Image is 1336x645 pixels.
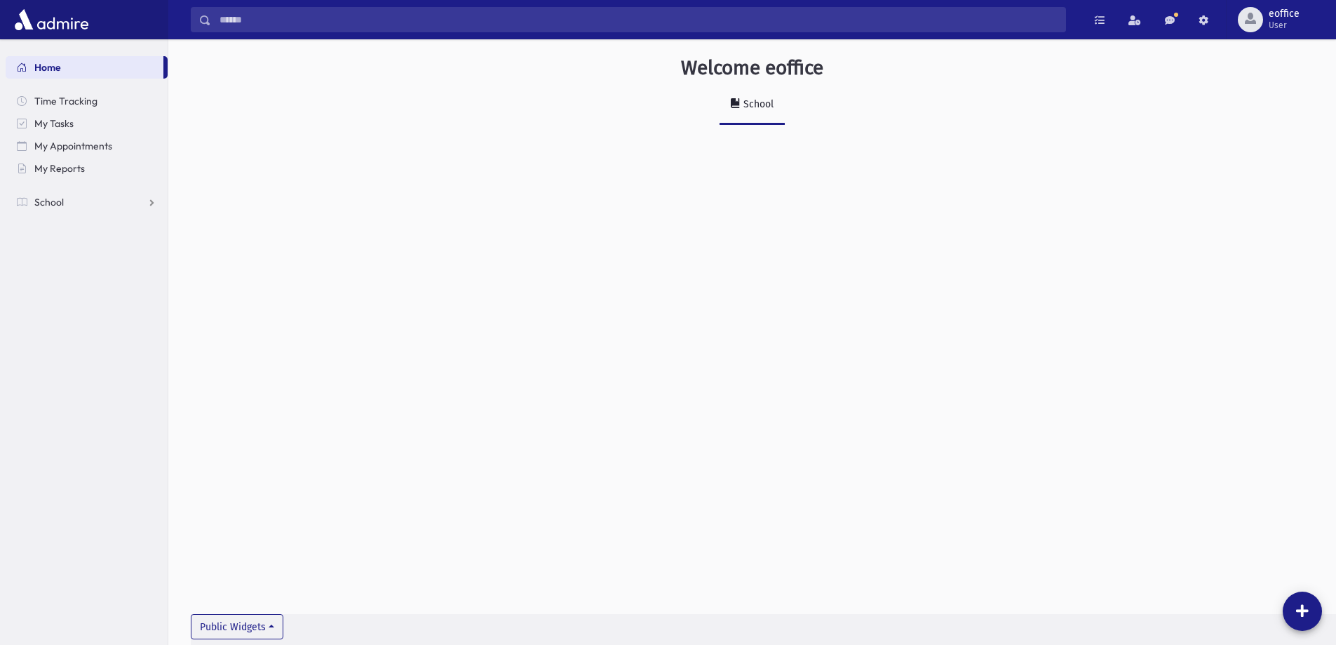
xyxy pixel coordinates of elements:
a: My Reports [6,157,168,180]
span: School [34,196,64,208]
a: My Appointments [6,135,168,157]
span: eoffice [1269,8,1300,20]
span: My Reports [34,162,85,175]
h3: Welcome eoffice [681,56,823,80]
span: My Appointments [34,140,112,152]
input: Search [211,7,1065,32]
a: School [720,86,785,125]
a: Time Tracking [6,90,168,112]
span: Time Tracking [34,95,97,107]
a: Home [6,56,163,79]
span: User [1269,20,1300,31]
a: School [6,191,168,213]
div: School [741,98,774,110]
span: My Tasks [34,117,74,130]
button: Public Widgets [191,614,283,639]
img: AdmirePro [11,6,92,34]
span: Home [34,61,61,74]
a: My Tasks [6,112,168,135]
